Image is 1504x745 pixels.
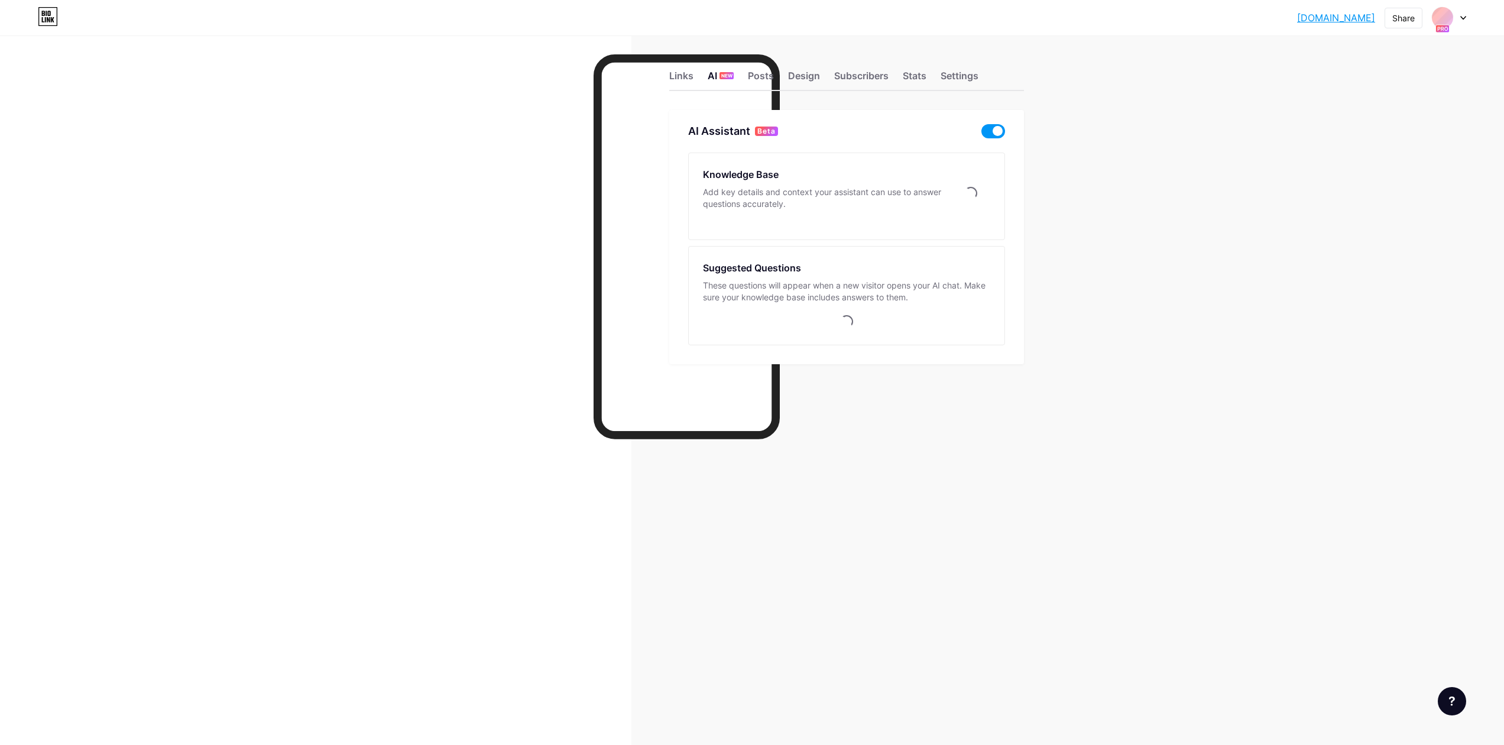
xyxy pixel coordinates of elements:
[708,69,734,90] div: AI
[703,186,951,210] div: Add key details and context your assistant can use to answer questions accurately.
[703,261,801,275] div: Suggested Questions
[834,69,889,90] div: Subscribers
[669,69,693,90] div: Links
[703,280,990,303] div: These questions will appear when a new visitor opens your AI chat. Make sure your knowledge base ...
[941,69,978,90] div: Settings
[703,167,779,182] div: Knowledge Base
[721,72,732,79] span: NEW
[1392,12,1415,24] div: Share
[757,127,776,136] span: Beta
[903,69,926,90] div: Stats
[688,124,750,138] div: AI Assistant
[1297,11,1375,25] a: [DOMAIN_NAME]
[748,69,774,90] div: Posts
[788,69,820,90] div: Design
